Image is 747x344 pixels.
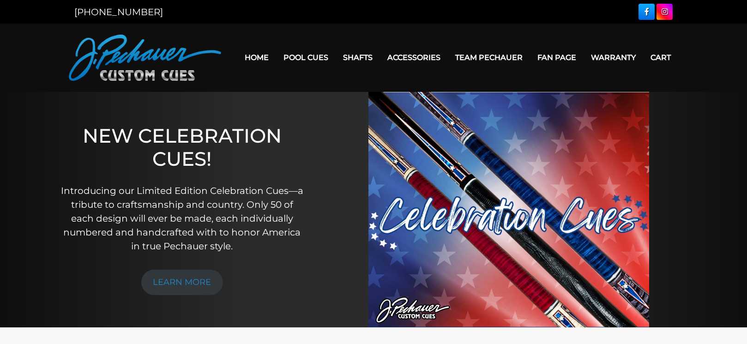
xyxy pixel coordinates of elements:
[448,46,530,69] a: Team Pechauer
[530,46,584,69] a: Fan Page
[74,6,163,18] a: [PHONE_NUMBER]
[584,46,643,69] a: Warranty
[60,124,303,171] h1: NEW CELEBRATION CUES!
[643,46,678,69] a: Cart
[336,46,380,69] a: Shafts
[60,184,303,253] p: Introducing our Limited Edition Celebration Cues—a tribute to craftsmanship and country. Only 50 ...
[69,35,221,81] img: Pechauer Custom Cues
[141,270,223,295] a: LEARN MORE
[380,46,448,69] a: Accessories
[237,46,276,69] a: Home
[276,46,336,69] a: Pool Cues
